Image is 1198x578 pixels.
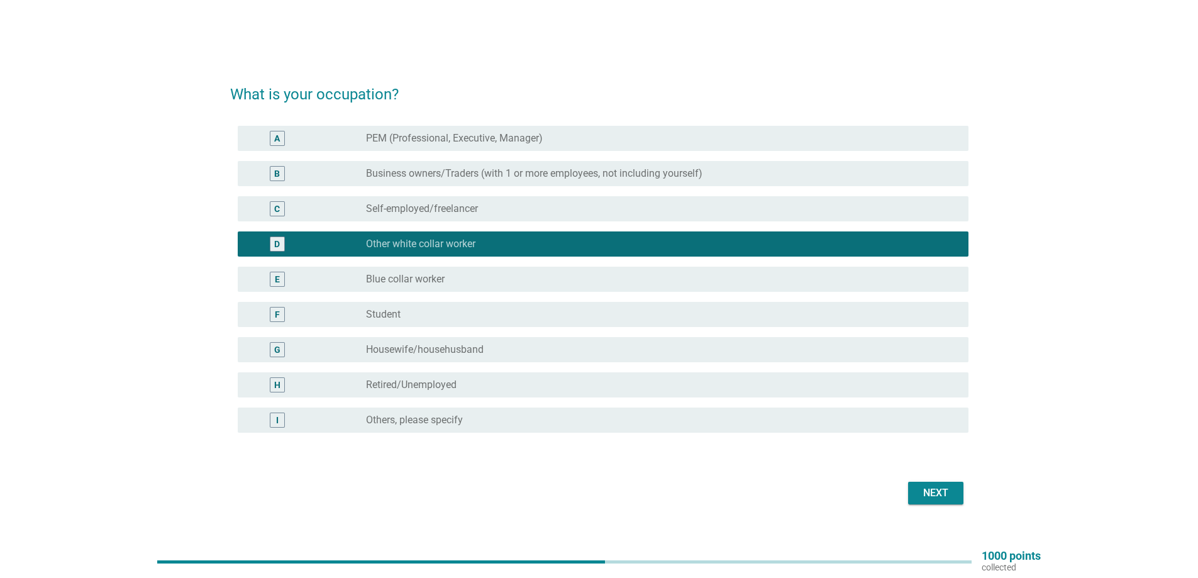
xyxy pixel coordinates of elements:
[918,486,953,501] div: Next
[366,203,478,215] label: Self-employed/freelancer
[366,273,445,286] label: Blue collar worker
[274,237,280,250] div: D
[274,131,280,145] div: A
[982,562,1041,573] p: collected
[274,167,280,180] div: B
[366,414,463,426] label: Others, please specify
[366,379,457,391] label: Retired/Unemployed
[982,550,1041,562] p: 1000 points
[230,70,968,106] h2: What is your occupation?
[366,343,484,356] label: Housewife/househusband
[366,132,543,145] label: PEM (Professional, Executive, Manager)
[366,238,475,250] label: Other white collar worker
[275,308,280,321] div: F
[274,343,280,356] div: G
[274,202,280,215] div: C
[366,167,702,180] label: Business owners/Traders (with 1 or more employees, not including yourself)
[275,272,280,286] div: E
[274,378,280,391] div: H
[276,413,279,426] div: I
[908,482,963,504] button: Next
[366,308,401,321] label: Student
